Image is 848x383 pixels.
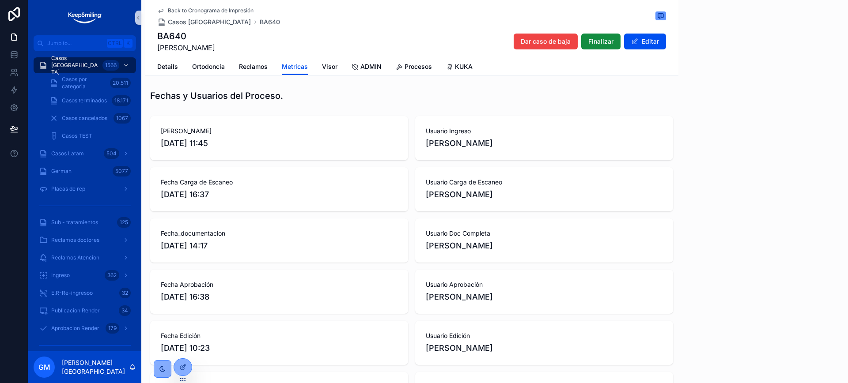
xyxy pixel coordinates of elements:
a: Aprobacion Render179 [34,320,136,336]
span: [PERSON_NAME] [426,188,493,201]
a: Casos cancelados1067 [44,110,136,126]
div: 362 [105,270,119,281]
a: BA640 [260,18,280,26]
a: Reclamos doctores [34,232,136,248]
span: Usuario Edición [426,331,662,340]
span: ADMIN [360,62,382,71]
span: [DATE] 16:37 [161,188,397,201]
span: E.R-Re-ingresoo [51,289,93,297]
span: Fecha Aprobación [161,280,397,289]
a: Ingreso362 [34,267,136,283]
a: Back to Cronograma de Impresión [157,7,254,14]
h1: BA640 [157,30,215,42]
a: Publicacion Render34 [34,303,136,319]
span: Ctrl [107,39,123,48]
span: Casos TEST [62,132,92,139]
span: [DATE] 16:38 [161,291,397,303]
img: App logo [67,11,102,25]
div: 20.511 [110,78,131,88]
span: Back to Cronograma de Impresión [168,7,254,14]
span: [DATE] 11:45 [161,137,397,150]
span: Finalizar [588,37,613,46]
button: Finalizar [581,34,621,49]
a: Casos por categoria20.511 [44,75,136,91]
div: 1067 [114,113,131,124]
a: ADMIN [352,59,382,76]
span: Dar caso de baja [521,37,571,46]
span: Usuario Carga de Escaneo [426,178,662,187]
span: Ortodoncia [192,62,225,71]
span: Details [157,62,178,71]
span: [PERSON_NAME] [161,127,397,135]
span: [PERSON_NAME] [426,137,493,150]
a: Casos terminados18.171 [44,93,136,109]
a: Placas de rep [34,181,136,197]
span: Fecha_documentacion [161,229,397,238]
a: Procesos [396,59,432,76]
span: Usuario Ingreso [426,127,662,135]
div: 179 [106,323,119,334]
span: [PERSON_NAME] [426,240,493,252]
div: 18.171 [112,95,131,106]
span: Casos terminados [62,97,107,104]
div: 32 [119,288,131,298]
div: 5077 [113,166,131,176]
span: Reclamos [239,62,268,71]
span: Sub - tratamientos [51,219,98,226]
span: Casos cancelados [62,115,107,122]
span: Casos Latam [51,150,84,157]
button: Editar [624,34,666,49]
a: Reclamos [239,59,268,76]
a: E.R-Re-ingresoo32 [34,285,136,301]
a: Casos [GEOGRAPHIC_DATA]1566 [34,57,136,73]
span: Usuario Doc Completa [426,229,662,238]
a: Casos TEST [44,128,136,144]
button: Jump to...CtrlK [34,35,136,51]
p: [PERSON_NAME][GEOGRAPHIC_DATA] [62,358,129,376]
a: German5077 [34,163,136,179]
span: GM [38,362,50,372]
div: scrollable content [28,51,141,351]
span: Jump to... [47,40,103,47]
a: Details [157,59,178,76]
span: Usuario Aprobación [426,280,662,289]
span: [PERSON_NAME] [426,291,493,303]
a: Sub - tratamientos125 [34,214,136,230]
span: [PERSON_NAME] [157,42,215,53]
span: Fecha Edición [161,331,397,340]
a: Ortodoncia [192,59,225,76]
a: Metricas [282,59,308,75]
span: Visor [322,62,337,71]
span: Metricas [282,62,308,71]
a: Visor [322,59,337,76]
h1: Fechas y Usuarios del Proceso. [150,90,283,102]
span: [DATE] 14:17 [161,240,397,252]
span: K [125,40,132,47]
a: Reclamos Atencion [34,250,136,266]
div: 34 [119,305,131,316]
div: 504 [104,148,119,159]
span: Reclamos doctores [51,237,99,244]
span: [DATE] 10:23 [161,342,397,354]
a: KUKA [446,59,473,76]
span: Publicacion Render [51,307,100,314]
span: Aprobacion Render [51,325,99,332]
div: 125 [117,217,131,228]
span: German [51,168,72,175]
span: Casos [GEOGRAPHIC_DATA] [51,55,99,76]
div: 1566 [102,60,119,71]
button: Dar caso de baja [514,34,578,49]
span: Procesos [405,62,432,71]
span: Ingreso [51,272,70,279]
a: Casos Latam504 [34,146,136,161]
span: Casos por categoria [62,76,106,90]
span: Reclamos Atencion [51,254,99,261]
span: Fecha Carga de Escaneo [161,178,397,187]
span: KUKA [455,62,473,71]
span: Casos [GEOGRAPHIC_DATA] [168,18,251,26]
span: Placas de rep [51,185,85,192]
a: Casos [GEOGRAPHIC_DATA] [157,18,251,26]
span: [PERSON_NAME] [426,342,493,354]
